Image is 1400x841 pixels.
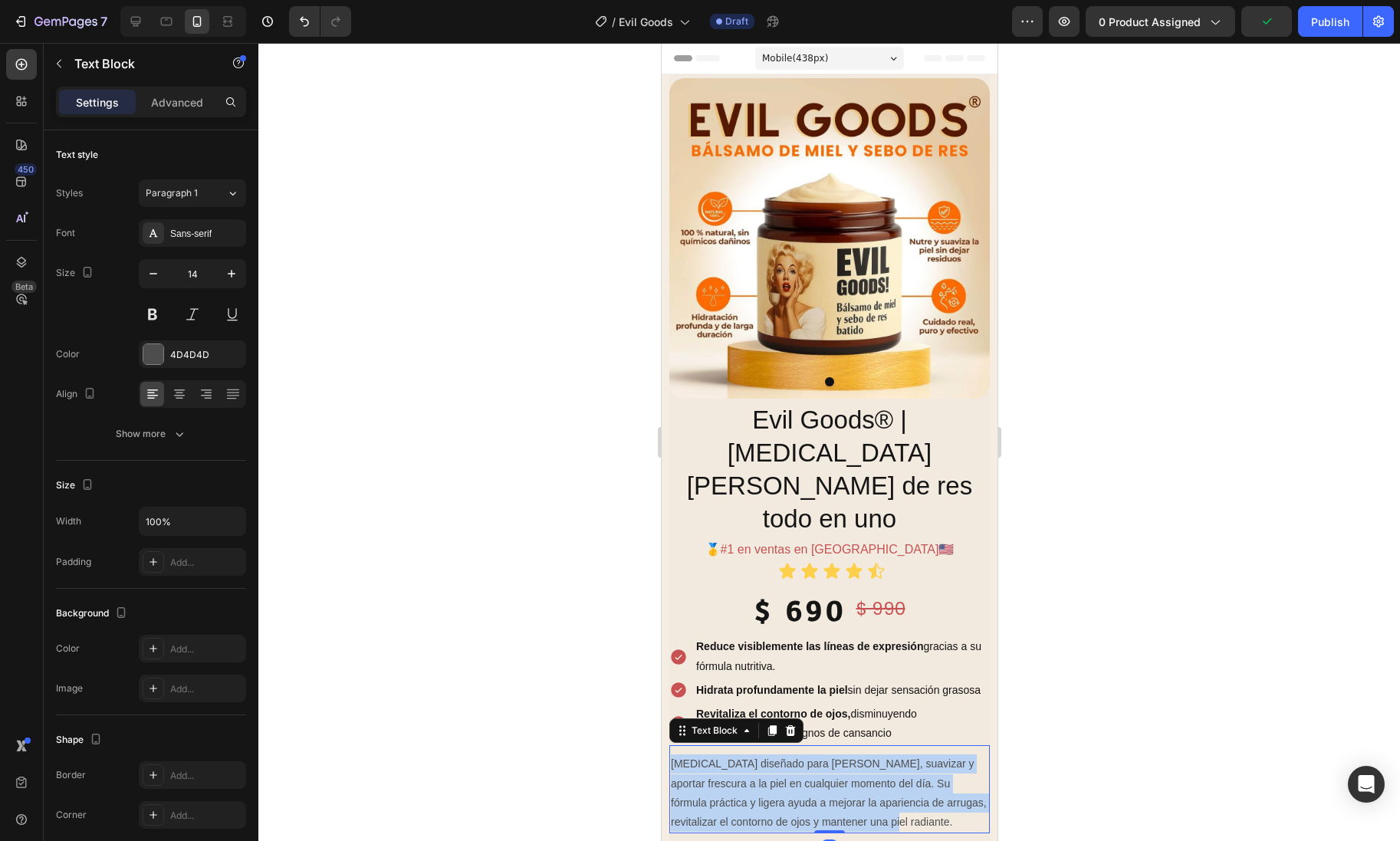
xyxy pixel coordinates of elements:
[170,809,242,823] div: Add...
[612,14,616,30] span: /
[56,226,75,240] div: Font
[56,347,80,361] div: Color
[1311,14,1349,30] div: Publish
[56,148,98,162] div: Text style
[56,603,130,624] div: Background
[170,642,242,656] div: Add...
[1086,6,1235,37] button: 0 product assigned
[619,14,673,30] span: Evil Goods
[15,163,37,176] div: 450
[56,555,91,569] div: Padding
[56,808,87,822] div: Corner
[56,263,97,284] div: Size
[6,6,114,37] button: 7
[100,12,107,31] p: 7
[170,227,242,241] div: Sans-serif
[56,642,80,655] div: Color
[56,420,246,448] button: Show more
[662,43,997,841] iframe: Design area
[56,186,83,200] div: Styles
[116,426,187,442] div: Show more
[170,556,242,570] div: Add...
[56,682,83,695] div: Image
[151,94,203,110] p: Advanced
[160,797,176,809] div: 0
[1298,6,1362,37] button: Publish
[56,514,81,528] div: Width
[1099,14,1201,30] span: 0 product assigned
[76,94,119,110] p: Settings
[56,730,105,751] div: Shape
[56,475,97,496] div: Size
[56,384,99,405] div: Align
[74,54,205,73] p: Text Block
[140,508,245,535] input: Auto
[170,682,242,696] div: Add...
[56,768,86,782] div: Border
[139,179,246,207] button: Paragraph 1
[1348,766,1385,803] div: Open Intercom Messenger
[12,281,37,293] div: Beta
[725,15,748,28] span: Draft
[170,348,242,362] div: 4D4D4D
[289,6,351,37] div: Undo/Redo
[170,769,242,783] div: Add...
[146,186,198,200] span: Paragraph 1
